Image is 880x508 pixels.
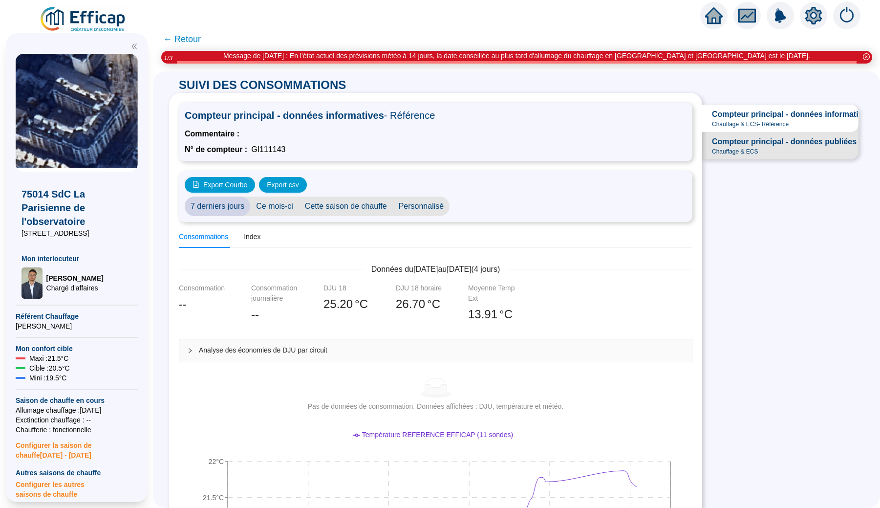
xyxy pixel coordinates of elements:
[250,197,299,216] span: Ce mois-ci
[16,405,138,415] span: Allumage chauffage : [DATE]
[705,7,723,24] span: home
[16,425,138,435] span: Chaufferie : fonctionnelle
[409,297,425,310] span: .70
[244,232,260,242] div: Index
[251,283,300,304] div: Consommation journalière
[16,478,138,499] span: Configurer les autres saisons de chauffe
[21,254,132,264] span: Mon interlocuteur
[183,401,688,412] div: Pas de données de consommation. Données affichées : DJU, température et météo.
[767,2,794,29] img: alerts
[185,144,247,155] span: N° de compteur :
[203,180,247,190] span: Export Courbe
[468,308,481,321] span: 13
[396,283,445,293] div: DJU 18 horaire
[16,311,138,321] span: Référent Chauffage
[16,321,138,331] span: [PERSON_NAME]
[481,308,497,321] span: .91
[164,54,172,62] i: 1 / 3
[712,136,857,148] span: Compteur principal - données publiées
[337,297,353,310] span: .20
[223,51,810,61] div: Message de [DATE] : En l'état actuel des prévisions météo à 14 jours, la date conseillée au plus ...
[46,283,104,293] span: Chargé d'affaires
[203,494,224,502] tspan: 21.5°C
[427,295,440,313] span: °C
[46,273,104,283] span: [PERSON_NAME]
[396,297,409,310] span: 26
[16,435,138,460] span: Configurer la saison de chauffe [DATE] - [DATE]
[29,363,70,373] span: Cible : 20.5 °C
[259,177,306,193] button: Export csv
[323,283,372,293] div: DJU 18
[251,306,259,323] span: --
[179,283,228,293] div: Consommation
[169,78,356,91] span: SUIVI DES CONSOMMATIONS
[712,109,871,120] span: Compteur principal - données informatives
[29,353,68,363] span: Maxi : 21.5 °C
[393,197,450,216] span: Personnalisé
[39,6,128,33] img: efficap energie logo
[833,2,860,29] img: alerts
[267,180,299,190] span: Export csv
[16,344,138,353] span: Mon confort cible
[251,144,285,155] span: GI111143
[299,197,393,216] span: Cette saison de chauffe
[863,53,870,60] span: close-circle
[29,373,66,383] span: Mini : 19.5 °C
[738,7,756,24] span: fund
[193,181,199,188] span: file-image
[21,267,43,299] img: Chargé d'affaires
[185,197,250,216] span: 7 derniers jours
[712,148,758,155] span: Chauffage & ECS
[468,283,517,304] div: Moyenne Temp Ext
[499,306,513,323] span: °C
[323,297,337,310] span: 25
[199,345,684,355] span: Analyse des économies de DJU par circuit
[362,431,513,439] span: Température REFERENCE EFFICAP (11 sondes)
[185,128,239,140] span: Commentaire :
[16,468,138,478] span: Autres saisons de chauffe
[179,295,187,313] span: --
[185,177,255,193] button: Export Courbe
[209,458,224,465] tspan: 22°C
[163,32,201,46] span: ← Retour
[179,232,228,242] div: Consommations
[16,415,138,425] span: Exctinction chauffage : --
[16,396,138,405] span: Saison de chauffe en cours
[384,110,435,121] span: - Référence
[805,7,822,24] span: setting
[21,187,132,228] span: 75014 SdC La Parisienne de l'observatoire
[185,109,687,122] span: Compteur principal - données informatives
[21,228,132,238] span: [STREET_ADDRESS]
[712,120,789,128] span: Chauffage & ECS - Référence
[187,348,193,353] span: collapsed
[131,43,138,50] span: double-left
[355,295,368,313] span: °C
[179,339,692,362] div: Analyse des économies de DJU par circuit
[364,264,508,275] span: Données du [DATE] au [DATE] ( 4 jours)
